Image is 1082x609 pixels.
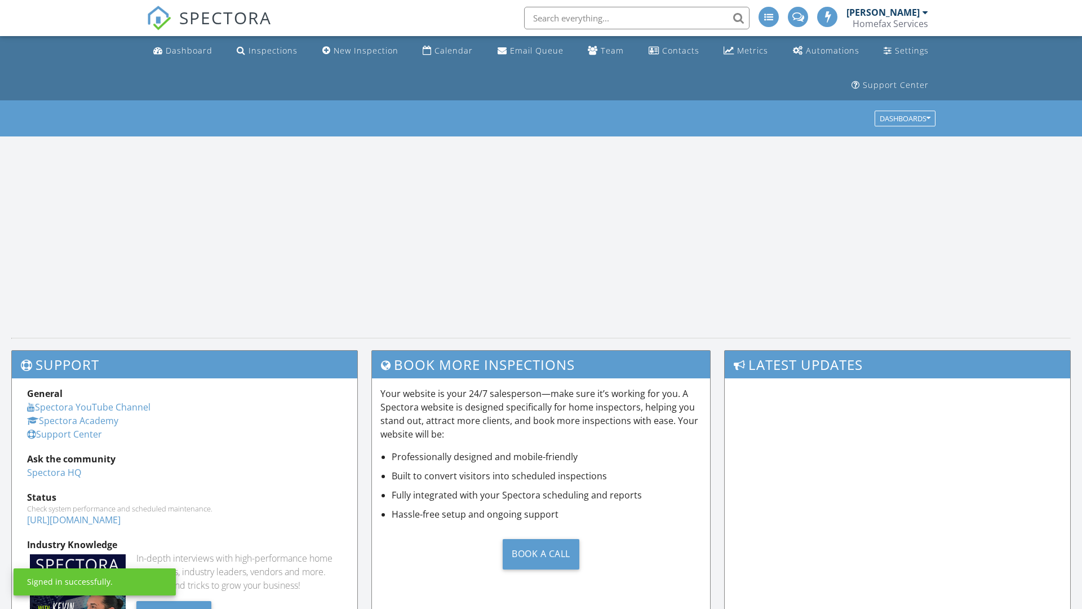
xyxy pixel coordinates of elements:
[863,80,929,90] div: Support Center
[27,466,81,479] a: Spectora HQ
[27,401,150,413] a: Spectora YouTube Channel
[166,45,212,56] div: Dashboard
[380,387,702,441] p: Your website is your 24/7 salesperson—make sure it’s working for you. A Spectora website is desig...
[147,15,272,39] a: SPECTORA
[249,45,298,56] div: Inspections
[318,41,403,61] a: New Inspection
[232,41,302,61] a: Inspections
[27,576,113,588] div: Signed in successfully.
[806,45,859,56] div: Automations
[392,469,702,483] li: Built to convert visitors into scheduled inspections
[434,45,473,56] div: Calendar
[875,111,935,127] button: Dashboards
[380,530,702,578] a: Book a Call
[149,41,217,61] a: Dashboard
[503,539,579,570] div: Book a Call
[846,7,920,18] div: [PERSON_NAME]
[510,45,564,56] div: Email Queue
[136,551,342,592] div: In-depth interviews with high-performance home inspectors, industry leaders, vendors and more. Ge...
[847,75,933,96] a: Support Center
[27,514,121,526] a: [URL][DOMAIN_NAME]
[372,351,711,378] h3: Book More Inspections
[644,41,704,61] a: Contacts
[147,6,171,30] img: The Best Home Inspection Software - Spectora
[392,488,702,502] li: Fully integrated with your Spectora scheduling and reports
[418,41,477,61] a: Calendar
[880,115,930,123] div: Dashboards
[719,41,773,61] a: Metrics
[895,45,929,56] div: Settings
[524,7,750,29] input: Search everything...
[12,351,357,378] h3: Support
[725,351,1070,378] h3: Latest Updates
[27,538,342,551] div: Industry Knowledge
[27,387,63,400] strong: General
[27,491,342,504] div: Status
[662,45,699,56] div: Contacts
[879,41,933,61] a: Settings
[27,414,118,427] a: Spectora Academy
[583,41,628,61] a: Team
[737,45,768,56] div: Metrics
[853,18,928,29] div: Homefax Services
[27,428,102,440] a: Support Center
[392,450,702,464] li: Professionally designed and mobile-friendly
[27,504,342,513] div: Check system performance and scheduled maintenance.
[392,507,702,521] li: Hassle-free setup and ongoing support
[179,6,272,29] span: SPECTORA
[27,452,342,466] div: Ask the community
[334,45,398,56] div: New Inspection
[788,41,864,61] a: Automations (Advanced)
[601,45,624,56] div: Team
[493,41,568,61] a: Email Queue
